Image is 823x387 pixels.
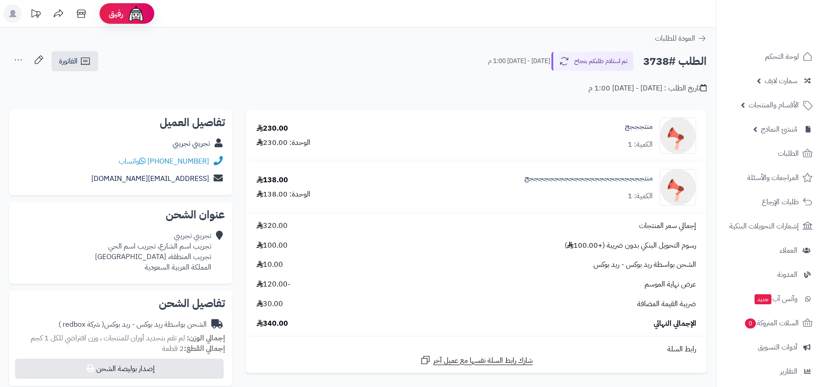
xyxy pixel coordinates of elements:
[127,5,145,23] img: ai-face.png
[762,196,799,208] span: طلبات الإرجاع
[628,191,653,201] div: الكمية: 1
[722,143,818,164] a: الطلبات
[257,318,288,329] span: 340.00
[16,209,225,220] h2: عنوان الشحن
[109,8,123,19] span: رفيق
[524,173,653,184] a: منتجججججججججججججججججججججججج
[31,333,185,344] span: لم تقم بتحديد أوزان للمنتجات ، وزن افتراضي للكل 1 كجم
[777,268,797,281] span: المدونة
[628,139,653,150] div: الكمية: 1
[722,46,818,68] a: لوحة التحكم
[778,147,799,160] span: الطلبات
[780,244,797,257] span: العملاء
[655,33,695,44] span: العودة للطلبات
[488,57,550,66] small: [DATE] - [DATE] 1:00 م
[765,50,799,63] span: لوحة التحكم
[588,83,707,94] div: تاريخ الطلب : [DATE] - [DATE] 1:00 م
[747,171,799,184] span: المراجعات والأسئلة
[722,288,818,310] a: وآتس آبجديد
[257,138,310,148] div: الوحدة: 230.00
[119,156,146,167] a: واتساب
[655,33,707,44] a: العودة للطلبات
[257,221,288,231] span: 320.00
[187,333,225,344] strong: إجمالي الوزن:
[755,294,771,304] span: جديد
[162,343,225,354] small: 2 قطعة
[24,5,47,25] a: تحديثات المنصة
[257,279,290,290] span: -120.00
[722,167,818,189] a: المراجعات والأسئلة
[91,173,209,184] a: [EMAIL_ADDRESS][DOMAIN_NAME]
[250,344,703,355] div: رابط السلة
[722,360,818,382] a: التقارير
[660,169,696,206] img: no_image-90x90.png
[593,260,696,270] span: الشحن بواسطة ريد بوكس - ريد بوكس
[257,299,283,309] span: 30.00
[59,56,78,67] span: الفاتورة
[257,260,283,270] span: 10.00
[565,240,696,251] span: رسوم التحويل البنكي بدون ضريبة (+100.00 )
[15,359,224,379] button: إصدار بوليصة الشحن
[722,191,818,213] a: طلبات الإرجاع
[761,22,814,42] img: logo-2.png
[749,99,799,111] span: الأقسام والمنتجات
[184,343,225,354] strong: إجمالي القطع:
[16,298,225,309] h2: تفاصيل الشحن
[637,299,696,309] span: ضريبة القيمة المضافة
[257,123,288,134] div: 230.00
[257,175,288,186] div: 138.00
[744,317,799,329] span: السلات المتروكة
[95,231,211,272] div: تجريبي تجريبي تجريب اسم الشارع، تجريب اسم الحي تجريب المنطقة، [GEOGRAPHIC_DATA] المملكة العربية ا...
[722,336,818,358] a: أدوات التسويق
[257,240,288,251] span: 100.00
[722,312,818,334] a: السلات المتروكة0
[147,156,209,167] a: [PHONE_NUMBER]
[754,292,797,305] span: وآتس آب
[722,264,818,286] a: المدونة
[758,341,797,354] span: أدوات التسويق
[765,74,797,87] span: سمارت لايف
[433,355,533,366] span: شارك رابط السلة نفسها مع عميل آخر
[16,117,225,128] h2: تفاصيل العميل
[722,215,818,237] a: إشعارات التحويلات البنكية
[645,279,696,290] span: عرض نهاية الموسم
[551,52,634,71] button: تم استلام طلبكم بنجاح
[761,123,797,136] span: مُنشئ النماذج
[257,189,310,200] div: الوحدة: 138.00
[660,117,696,154] img: no_image-90x90.png
[639,221,696,231] span: إجمالي سعر المنتجات
[58,319,207,330] div: الشحن بواسطة ريد بوكس - ريد بوكس
[780,365,797,378] span: التقارير
[420,355,533,366] a: شارك رابط السلة نفسها مع عميل آخر
[625,122,653,132] a: منتجججج
[654,318,696,329] span: الإجمالي النهائي
[745,318,756,329] span: 0
[643,52,707,71] h2: الطلب #3738
[729,220,799,233] span: إشعارات التحويلات البنكية
[722,239,818,261] a: العملاء
[58,319,104,330] span: ( شركة redbox )
[52,51,98,71] a: الفاتورة
[173,138,210,149] a: تجريبي تجريبي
